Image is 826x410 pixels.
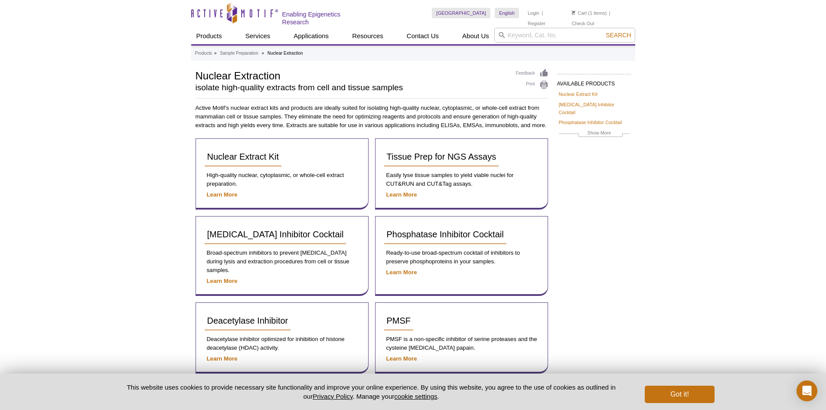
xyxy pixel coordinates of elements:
li: | [542,8,543,18]
span: Search [606,32,631,39]
a: Tissue Prep for NGS Assays [384,148,499,167]
a: Nuclear Extract Kit [559,90,597,98]
a: [MEDICAL_DATA] Inhibitor Cocktail [559,101,629,116]
p: Easily lyse tissue samples to yield viable nuclei for CUT&RUN and CUT&Tag assays. [384,171,539,188]
p: PMSF is a non-specific inhibitor of serine proteases and the cysteine [MEDICAL_DATA] papain. [384,335,539,352]
h2: Enabling Epigenetics Research [282,10,369,26]
li: (1 items) [571,8,607,18]
span: Phosphatase Inhibitor Cocktail [387,230,504,239]
a: Feedback [516,69,548,78]
a: Phosphatase Inhibitor Cocktail [559,118,622,126]
a: Products [191,28,227,44]
a: Learn More [207,355,238,362]
p: This website uses cookies to provide necessary site functionality and improve your online experie... [112,383,631,401]
a: Deacetylase Inhibitor [205,312,291,331]
a: Resources [347,28,389,44]
a: PMSF [384,312,414,331]
span: Deacetylase Inhibitor [207,316,288,325]
span: Tissue Prep for NGS Assays [387,152,496,161]
a: Learn More [207,278,238,284]
a: Privacy Policy [313,393,353,400]
p: Active Motif’s nuclear extract kits and products are ideally suited for isolating high-quality nu... [196,104,548,130]
a: Learn More [386,191,417,198]
a: Phosphatase Inhibitor Cocktail [384,225,506,244]
button: Got it! [645,386,714,403]
h2: AVAILABLE PRODUCTS [557,74,631,89]
a: Cart [571,10,587,16]
button: Search [603,31,633,39]
a: Learn More [207,191,238,198]
h1: Nuclear Extraction [196,69,507,82]
div: Open Intercom Messenger [797,380,817,401]
a: Check Out [571,20,594,26]
h2: isolate high-quality extracts from cell and tissue samples [196,84,507,92]
p: Broad-spectrum inhibitors to prevent [MEDICAL_DATA] during lysis and extraction procedures from c... [205,249,359,275]
a: Print [516,80,548,90]
a: Services [240,28,276,44]
a: Learn More [386,269,417,276]
a: Login [528,10,539,16]
a: Nuclear Extract Kit [205,148,282,167]
a: [GEOGRAPHIC_DATA] [432,8,490,18]
a: English [495,8,519,18]
span: Nuclear Extract Kit [207,152,279,161]
a: Contact Us [402,28,444,44]
a: [MEDICAL_DATA] Inhibitor Cocktail [205,225,346,244]
li: Nuclear Extraction [268,51,303,56]
button: cookie settings [394,393,437,400]
a: Register [528,20,545,26]
img: Your Cart [571,10,575,15]
a: Learn More [386,355,417,362]
a: About Us [457,28,494,44]
li: | [609,8,611,18]
span: PMSF [387,316,411,325]
li: » [261,51,264,56]
p: Ready-to-use broad-spectrum cocktail of inhibitors to preserve phosphoproteins in your samples. [384,249,539,266]
a: Applications [288,28,334,44]
span: [MEDICAL_DATA] Inhibitor Cocktail [207,230,344,239]
a: Show More [559,129,629,139]
p: Deacetylase inhibitor optimized for inhibition of histone deacetylase (HDAC) activity. [205,335,359,352]
a: Sample Preparation [220,49,258,57]
li: » [214,51,217,56]
a: Products [195,49,212,57]
p: High-quality nuclear, cytoplasmic, or whole-cell extract preparation. [205,171,359,188]
input: Keyword, Cat. No. [494,28,635,43]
